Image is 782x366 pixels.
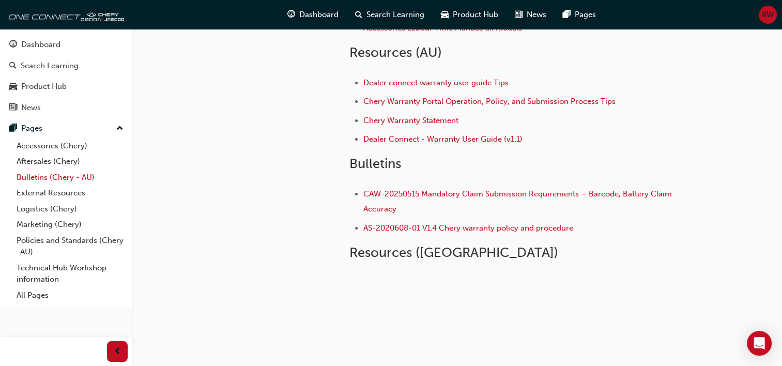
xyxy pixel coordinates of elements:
a: Search Learning [4,56,128,75]
div: Product Hub [21,81,67,93]
a: Bulletins (Chery - AU) [12,170,128,186]
span: prev-icon [114,345,121,358]
a: External Resources [12,185,128,201]
a: pages-iconPages [555,4,604,25]
a: AS-2020608-01 V1.4 Chery warranty policy and procedure [363,223,573,233]
span: Resources (AU) [349,44,442,60]
span: Product Hub [453,9,498,21]
a: All Pages [12,287,128,303]
button: KW [759,6,777,24]
button: Pages [4,119,128,138]
span: pages-icon [9,124,17,133]
div: Pages [21,123,42,134]
a: Accessories (Chery) [12,138,128,154]
span: Bulletins [349,156,401,172]
a: Aftersales (Chery) [12,154,128,170]
span: search-icon [355,8,362,21]
button: DashboardSearch LearningProduct HubNews [4,33,128,119]
a: Accessories Labour Time Manual, all models [363,23,522,33]
a: Dashboard [4,35,128,54]
a: Product Hub [4,77,128,96]
span: news-icon [515,8,523,21]
a: Dealer connect warranty user guide Tips [363,78,509,87]
a: News [4,98,128,117]
span: car-icon [9,82,17,91]
a: car-iconProduct Hub [433,4,507,25]
img: oneconnect [5,4,124,25]
a: Policies and Standards (Chery -AU) [12,233,128,260]
a: search-iconSearch Learning [347,4,433,25]
a: guage-iconDashboard [279,4,347,25]
span: car-icon [441,8,449,21]
a: Chery Warranty Portal Operation, Policy, and Submission Process Tips [363,97,616,106]
span: KW [762,9,774,21]
span: Dashboard [299,9,339,21]
span: search-icon [9,62,17,71]
a: Chery Warranty Statement [363,116,458,125]
span: News [527,9,546,21]
span: Pages [575,9,596,21]
div: Open Intercom Messenger [747,331,772,356]
span: Search Learning [366,9,424,21]
span: news-icon [9,103,17,113]
div: News [21,102,41,114]
a: Technical Hub Workshop information [12,260,128,287]
a: CAW-20250515 Mandatory Claim Submission Requirements – Barcode, Battery Claim Accuracy [363,189,674,213]
a: Logistics (Chery) [12,201,128,217]
div: Search Learning [21,60,79,72]
span: Resources ([GEOGRAPHIC_DATA]) [349,245,558,261]
a: Dealer Connect - Warranty User Guide (v1.1) [363,134,523,144]
span: up-icon [116,122,124,135]
a: news-iconNews [507,4,555,25]
div: Dashboard [21,39,60,51]
a: Marketing (Chery) [12,217,128,233]
span: guage-icon [287,8,295,21]
span: pages-icon [563,8,571,21]
span: guage-icon [9,40,17,50]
